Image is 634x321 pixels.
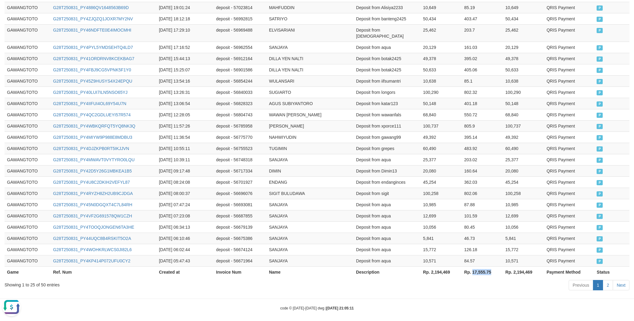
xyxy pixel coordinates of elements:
[462,143,503,154] td: 483.92
[544,64,594,75] td: QRIS Payment
[503,165,544,176] td: 20,080
[597,191,603,196] span: PAID
[5,131,51,143] td: GAWANGTOTO
[156,42,214,53] td: [DATE] 17:16:52
[354,75,421,87] td: Deposit from iifsumantri
[214,87,266,98] td: deposit - 56840033
[5,176,51,188] td: GAWANGTOTO
[462,2,503,13] td: 85.19
[5,53,51,64] td: GAWANGTOTO
[53,202,132,207] a: G28T250831_PY45N0DGQXT4C7L84RH
[53,16,133,21] a: G28T250831_PY4ZJQZQ1JOXR7MY2NV
[156,233,214,244] td: [DATE] 06:10:46
[503,2,544,13] td: 10,649
[214,64,266,75] td: deposit - 56901586
[544,109,594,120] td: QRIS Payment
[354,13,421,24] td: Deposit from banteng2425
[214,109,266,120] td: deposit - 56804743
[214,244,266,255] td: deposit - 56674124
[354,143,421,154] td: Deposit from grepes
[462,188,503,199] td: 802.06
[462,199,503,210] td: 87.88
[214,143,266,154] td: deposit - 56755523
[214,176,266,188] td: deposit - 56701927
[421,176,462,188] td: 45,254
[5,87,51,98] td: GAWANGTOTO
[266,188,354,199] td: SIGIT BULUDAWA
[156,64,214,75] td: [DATE] 15:25:07
[156,221,214,233] td: [DATE] 06:34:13
[597,248,603,253] span: PAID
[266,13,354,24] td: SATRIYO
[462,244,503,255] td: 126.18
[51,266,156,278] th: Ref. Num
[266,199,354,210] td: SANJAYA
[5,210,51,221] td: GAWANGTOTO
[503,266,544,278] th: Rp. 2,194,469
[5,188,51,199] td: GAWANGTOTO
[503,87,544,98] td: 100,290
[503,109,544,120] td: 68,840
[53,5,129,10] a: G28T250831_PY4886QV1648563B69D
[544,13,594,24] td: QRIS Payment
[214,266,266,278] th: Invoice Num
[597,124,603,129] span: PAID
[53,258,131,263] a: G28T250831_PY4KP414P072UFU0CY2
[503,42,544,53] td: 20,129
[266,165,354,176] td: DIMIN
[53,79,132,84] a: G28T250831_PY45Z9HUSYS4X24EPQU
[544,233,594,244] td: QRIS Payment
[214,199,266,210] td: deposit - 56693081
[503,233,544,244] td: 5,841
[544,165,594,176] td: QRIS Payment
[53,169,132,173] a: G28T250831_PY42D5Y26G1MBKEA1B5
[53,180,130,185] a: G28T250831_PY4U8C2DKIH2VEFYL87
[503,120,544,131] td: 100,737
[597,79,603,84] span: PAID
[421,233,462,244] td: 5,841
[421,255,462,266] td: 10,571
[503,143,544,154] td: 60,490
[214,210,266,221] td: deposit - 56687855
[462,165,503,176] td: 160.64
[421,13,462,24] td: 50,434
[326,306,354,310] strong: [DATE] 21:05:11
[421,2,462,13] td: 10,649
[597,259,603,264] span: PAID
[266,154,354,165] td: SANJAYA
[354,199,421,210] td: Deposit from aqua
[5,244,51,255] td: GAWANGTOTO
[421,120,462,131] td: 100,737
[156,24,214,42] td: [DATE] 17:29:10
[462,221,503,233] td: 80.45
[5,199,51,210] td: GAWANGTOTO
[214,53,266,64] td: deposit - 56912164
[462,53,503,64] td: 395.02
[354,42,421,53] td: Deposit from aqua
[214,233,266,244] td: deposit - 56675386
[597,45,603,50] span: PAID
[597,135,603,140] span: PAID
[354,109,421,120] td: Deposit from wawanfals
[5,98,51,109] td: GAWANGTOTO
[597,5,603,11] span: PAID
[594,266,629,278] th: Status
[5,143,51,154] td: GAWANGTOTO
[5,165,51,176] td: GAWANGTOTO
[462,75,503,87] td: 85.1
[597,180,603,185] span: PAID
[53,213,132,218] a: G28T250831_PY4VF2G691578QW1CZH
[5,154,51,165] td: GAWANGTOTO
[597,113,603,118] span: PAID
[354,221,421,233] td: Deposit from aqua
[156,75,214,87] td: [DATE] 13:54:16
[5,42,51,53] td: GAWANGTOTO
[5,75,51,87] td: GAWANGTOTO
[503,188,544,199] td: 100,258
[544,98,594,109] td: QRIS Payment
[266,53,354,64] td: DILLA YEN NALTI
[156,109,214,120] td: [DATE] 12:28:05
[266,255,354,266] td: SANJAYA
[597,17,603,22] span: PAID
[544,210,594,221] td: QRIS Payment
